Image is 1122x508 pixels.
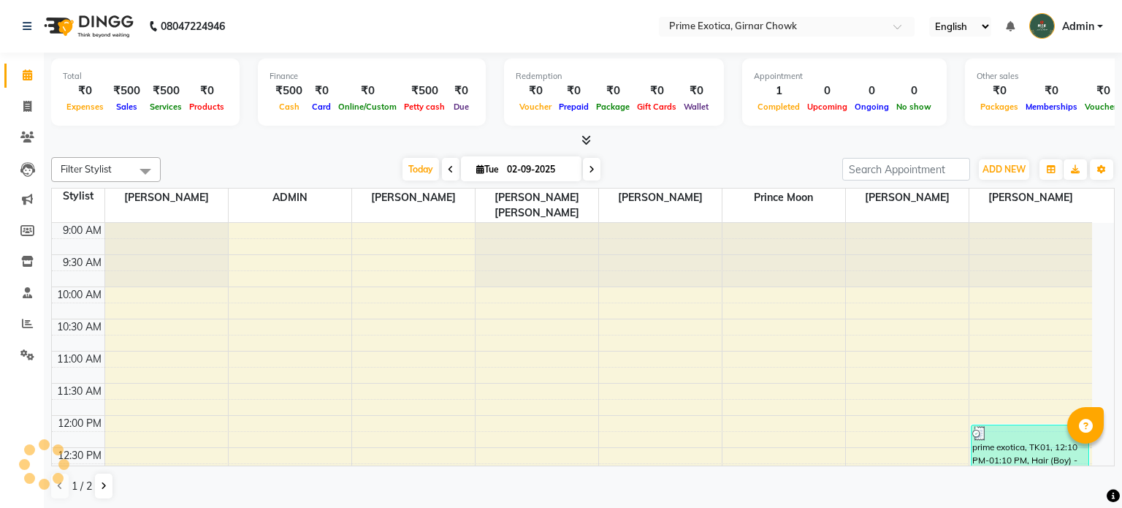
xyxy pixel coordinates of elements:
div: Stylist [52,189,104,204]
span: Ongoing [851,102,893,112]
div: 10:00 AM [54,287,104,303]
div: 0 [893,83,935,99]
span: [PERSON_NAME] [846,189,969,207]
div: ₹500 [400,83,449,99]
div: 1 [754,83,804,99]
span: [PERSON_NAME] [352,189,475,207]
span: Upcoming [804,102,851,112]
span: ADMIN [229,189,351,207]
div: ₹0 [555,83,592,99]
div: 11:00 AM [54,352,104,367]
div: ₹0 [335,83,400,99]
img: logo [37,6,137,47]
div: 0 [851,83,893,99]
div: 12:30 PM [55,448,104,463]
span: Prepaid [555,102,592,112]
span: Services [146,102,186,112]
span: Expenses [63,102,107,112]
span: Memberships [1022,102,1081,112]
div: ₹0 [516,83,555,99]
span: Online/Custom [335,102,400,112]
b: 08047224946 [161,6,225,47]
span: Cash [275,102,303,112]
span: Admin [1062,19,1094,34]
div: ₹0 [186,83,228,99]
div: ₹0 [977,83,1022,99]
span: Filter Stylist [61,163,112,175]
input: Search Appointment [842,158,970,181]
span: Today [402,158,439,181]
div: 10:30 AM [54,319,104,335]
span: Due [450,102,473,112]
div: prime exotica, TK01, 12:10 PM-01:10 PM, Hair (Boy) - [PERSON_NAME] Color,Hair (Boy) - [PERSON_NAM... [972,425,1088,487]
div: ₹0 [63,83,107,99]
div: 9:30 AM [60,255,104,270]
span: No show [893,102,935,112]
span: [PERSON_NAME] [969,189,1093,207]
span: Package [592,102,633,112]
div: ₹0 [680,83,712,99]
span: Sales [112,102,141,112]
div: ₹0 [308,83,335,99]
span: Card [308,102,335,112]
div: 11:30 AM [54,384,104,399]
div: ₹0 [449,83,474,99]
div: ₹500 [107,83,146,99]
span: [PERSON_NAME] [PERSON_NAME] [476,189,598,222]
span: Petty cash [400,102,449,112]
div: 12:00 PM [55,416,104,431]
span: [PERSON_NAME] [599,189,722,207]
span: Products [186,102,228,112]
div: ₹500 [146,83,186,99]
div: 0 [804,83,851,99]
div: ₹500 [270,83,308,99]
span: Voucher [516,102,555,112]
div: ₹0 [1022,83,1081,99]
input: 2025-09-02 [503,159,576,181]
span: Wallet [680,102,712,112]
span: Gift Cards [633,102,680,112]
div: 9:00 AM [60,223,104,238]
div: Total [63,70,228,83]
button: ADD NEW [979,159,1029,180]
span: Packages [977,102,1022,112]
div: ₹0 [633,83,680,99]
span: ADD NEW [982,164,1026,175]
span: Prince moon [722,189,845,207]
span: [PERSON_NAME] [105,189,228,207]
div: Finance [270,70,474,83]
span: 1 / 2 [72,479,92,494]
img: Admin [1029,13,1055,39]
div: ₹0 [592,83,633,99]
span: Tue [473,164,503,175]
div: Appointment [754,70,935,83]
span: Completed [754,102,804,112]
div: Redemption [516,70,712,83]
